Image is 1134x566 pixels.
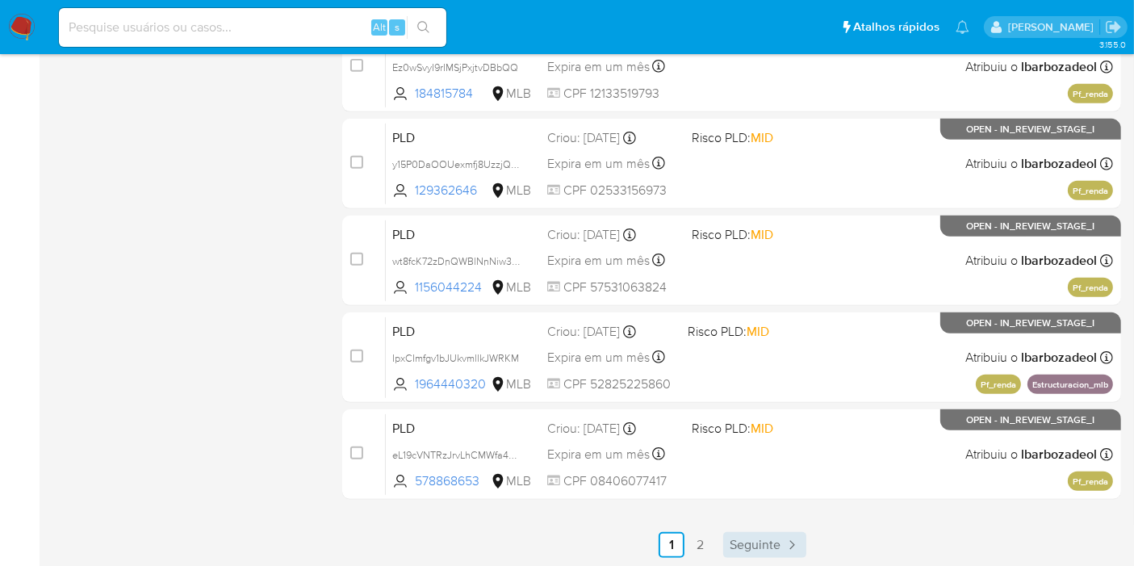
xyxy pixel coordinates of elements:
[373,19,386,35] span: Alt
[853,19,939,36] span: Atalhos rápidos
[395,19,400,35] span: s
[956,20,969,34] a: Notificações
[1099,38,1126,51] span: 3.155.0
[59,17,446,38] input: Pesquise usuários ou casos...
[1105,19,1122,36] a: Sair
[407,16,440,39] button: search-icon
[1008,19,1099,35] p: lucas.barboza@mercadolivre.com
